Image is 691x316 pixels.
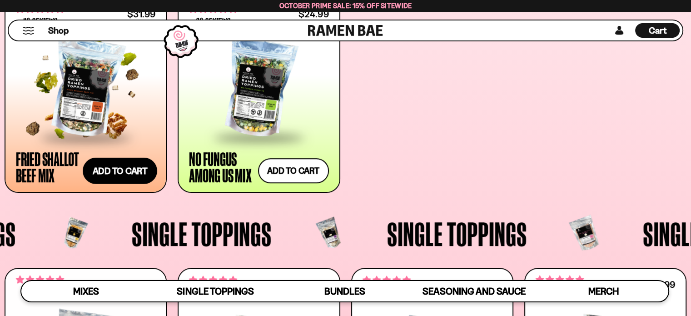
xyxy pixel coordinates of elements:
span: Merch [588,286,619,297]
span: Seasoning and Sauce [423,286,526,297]
span: 4.90 stars [189,274,237,286]
button: Mobile Menu Trigger [22,27,35,35]
span: Single Toppings [132,217,272,251]
span: October Prime Sale: 15% off Sitewide [279,1,412,10]
button: Add to cart [258,158,329,183]
span: 4.75 stars [363,274,411,286]
span: 4.88 stars [536,274,584,286]
span: Single Toppings [177,286,254,297]
span: Single Toppings [387,217,527,251]
span: Mixes [73,286,99,297]
div: $11.99 [649,280,675,289]
span: Shop [48,25,69,37]
span: Cart [649,25,666,36]
button: Add to cart [83,158,157,184]
a: Single Toppings [151,281,280,301]
div: Cart [635,20,680,40]
a: Bundles [280,281,409,301]
a: Mixes [21,281,151,301]
div: Fried Shallot Beef Mix [16,150,80,183]
span: 4.77 stars [16,274,64,286]
a: Shop [48,23,69,38]
a: Seasoning and Sauce [409,281,539,301]
a: Merch [539,281,668,301]
span: Bundles [324,286,365,297]
div: No Fungus Among Us Mix [189,150,253,183]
